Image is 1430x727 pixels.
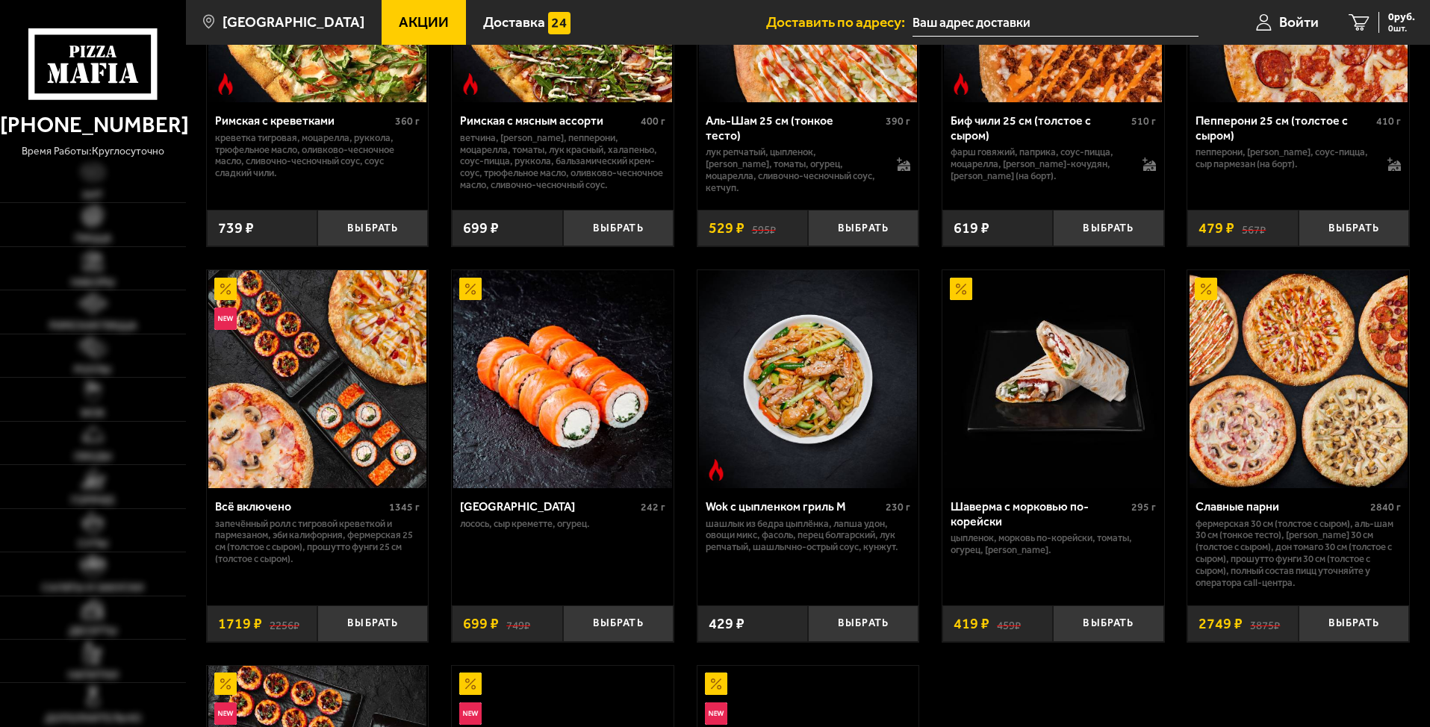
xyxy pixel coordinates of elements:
span: 699 ₽ [463,221,499,236]
img: Шаверма с морковью по-корейски [944,270,1162,488]
a: АкционныйШаверма с морковью по-корейски [942,270,1164,488]
img: Акционный [705,673,727,695]
img: Острое блюдо [705,459,727,481]
span: Римская пицца [49,320,137,331]
p: пепперони, [PERSON_NAME], соус-пицца, сыр пармезан (на борт). [1196,146,1373,170]
img: Акционный [214,278,237,300]
p: цыпленок, морковь по-корейски, томаты, огурец, [PERSON_NAME]. [951,532,1156,556]
span: Пицца [75,233,111,244]
img: Острое блюдо [214,73,237,96]
img: Акционный [214,673,237,695]
span: 360 г [395,115,420,128]
img: Акционный [459,278,482,300]
a: АкционныйФиладельфия [452,270,674,488]
span: Наборы [71,277,115,288]
p: ветчина, [PERSON_NAME], пепперони, моцарелла, томаты, лук красный, халапеньо, соус-пицца, руккола... [460,132,665,192]
span: Дополнительно [45,713,141,724]
span: 400 г [641,115,665,128]
button: Выбрать [317,210,428,246]
input: Ваш адрес доставки [913,9,1199,37]
span: 510 г [1131,115,1156,128]
span: 1719 ₽ [218,617,262,631]
button: Выбрать [317,605,428,642]
div: Wok с цыпленком гриль M [706,499,883,514]
s: 595 ₽ [752,221,776,236]
button: Выбрать [1299,210,1409,246]
img: Акционный [1195,278,1217,300]
div: Римская с мясным ассорти [460,113,637,128]
div: Римская с креветками [215,113,392,128]
span: Обеды [74,451,112,462]
s: 3875 ₽ [1250,617,1280,631]
span: Супы [78,538,108,549]
span: 295 г [1131,501,1156,514]
img: Акционный [950,278,972,300]
img: Славные парни [1190,270,1408,488]
div: Шаверма с морковью по-корейски [951,499,1128,528]
div: Биф чили 25 см (толстое с сыром) [951,113,1128,142]
p: фарш говяжий, паприка, соус-пицца, моцарелла, [PERSON_NAME]-кочудян, [PERSON_NAME] (на борт). [951,146,1128,182]
button: Выбрать [808,210,918,246]
span: Доставка [483,15,545,29]
div: Славные парни [1196,499,1367,514]
s: 459 ₽ [997,617,1021,631]
span: 429 ₽ [709,617,744,631]
img: Новинка [459,702,482,725]
span: Горячее [71,495,115,506]
span: 479 ₽ [1199,221,1234,236]
img: Wok с цыпленком гриль M [699,270,917,488]
span: 699 ₽ [463,617,499,631]
img: Острое блюдо [459,73,482,96]
p: лосось, Сыр креметте, огурец. [460,518,665,530]
s: 567 ₽ [1242,221,1266,236]
span: 410 г [1376,115,1401,128]
span: 1345 г [389,501,420,514]
img: 15daf4d41897b9f0e9f617042186c801.svg [548,12,571,34]
p: Запечённый ролл с тигровой креветкой и пармезаном, Эби Калифорния, Фермерская 25 см (толстое с сы... [215,518,420,566]
span: Салаты и закуски [42,582,143,593]
p: Фермерская 30 см (толстое с сыром), Аль-Шам 30 см (тонкое тесто), [PERSON_NAME] 30 см (толстое с ... [1196,518,1401,590]
p: лук репчатый, цыпленок, [PERSON_NAME], томаты, огурец, моцарелла, сливочно-чесночный соус, кетчуп. [706,146,883,194]
p: шашлык из бедра цыплёнка, лапша удон, овощи микс, фасоль, перец болгарский, лук репчатый, шашлычн... [706,518,911,554]
span: 390 г [886,115,910,128]
span: Роллы [74,364,111,375]
button: Выбрать [1299,605,1409,642]
button: Выбрать [563,210,674,246]
span: Десерты [69,625,117,637]
s: 749 ₽ [506,617,530,631]
span: 230 г [886,501,910,514]
div: Всё включено [215,499,386,514]
img: Филадельфия [453,270,671,488]
img: Всё включено [208,270,426,488]
div: Пепперони 25 см (толстое с сыром) [1196,113,1373,142]
span: 0 руб. [1388,12,1415,22]
span: Хит [82,190,103,201]
button: Выбрать [563,605,674,642]
a: АкционныйСлавные парни [1187,270,1409,488]
button: Выбрать [1053,210,1163,246]
button: Выбрать [1053,605,1163,642]
div: Аль-Шам 25 см (тонкое тесто) [706,113,883,142]
img: Новинка [214,308,237,330]
span: Напитки [68,670,118,681]
div: [GEOGRAPHIC_DATA] [460,499,637,514]
span: 419 ₽ [954,617,989,631]
a: АкционныйНовинкаВсё включено [207,270,429,488]
p: креветка тигровая, моцарелла, руккола, трюфельное масло, оливково-чесночное масло, сливочно-чесно... [215,132,420,180]
span: Войти [1279,15,1319,29]
a: Острое блюдоWok с цыпленком гриль M [697,270,919,488]
span: 529 ₽ [709,221,744,236]
span: 2749 ₽ [1199,617,1243,631]
img: Новинка [214,702,237,725]
span: 739 ₽ [218,221,254,236]
span: 242 г [641,501,665,514]
button: Выбрать [808,605,918,642]
span: 0 шт. [1388,24,1415,33]
img: Новинка [705,702,727,725]
span: 619 ₽ [954,221,989,236]
s: 2256 ₽ [270,617,299,631]
img: Острое блюдо [950,73,972,96]
span: WOK [81,408,105,419]
span: [GEOGRAPHIC_DATA] [223,15,364,29]
span: Акции [399,15,449,29]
